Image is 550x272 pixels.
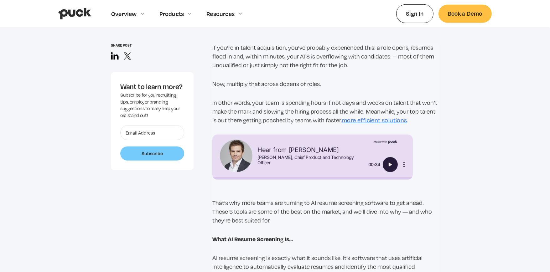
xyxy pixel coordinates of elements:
img: Grady Leno headshot [220,140,252,172]
div: Want to learn more? [120,82,184,92]
button: More options [400,161,408,168]
button: Play [383,157,398,172]
p: If you’re in talent acquisition, you’ve probably experienced this: a role opens, resumes flood in... [212,43,439,69]
input: Subscribe [120,146,184,161]
div: Hear from [PERSON_NAME] [257,146,360,154]
img: Made with Puck [374,140,397,144]
div: [PERSON_NAME], Chief Product and Technology Officer [257,155,360,166]
p: ‍ [212,180,439,188]
div: Resources [206,10,235,17]
div: 00:34 [363,161,380,168]
p: In other words, your team is spending hours if not days and weeks on talent that won’t make the m... [212,98,439,125]
form: Want to learn more? [120,125,184,161]
p: Now, multiply that across dozens of roles. [212,80,439,88]
a: more efficient solutions [342,117,407,124]
p: That’s why more teams are turning to AI resume screening software to get ahead. These 5 tools are... [212,198,439,225]
div: Overview [111,10,137,17]
div: Subscribe for you recruiting tips, employer branding suggestions to really help your ora stand out! [120,92,184,119]
input: Email Address [120,125,184,140]
strong: What AI Resume Screening Is… [212,235,293,243]
div: Share post [111,43,194,47]
a: Book a Demo [438,5,492,23]
div: Products [159,10,184,17]
a: Sign In [396,4,433,23]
